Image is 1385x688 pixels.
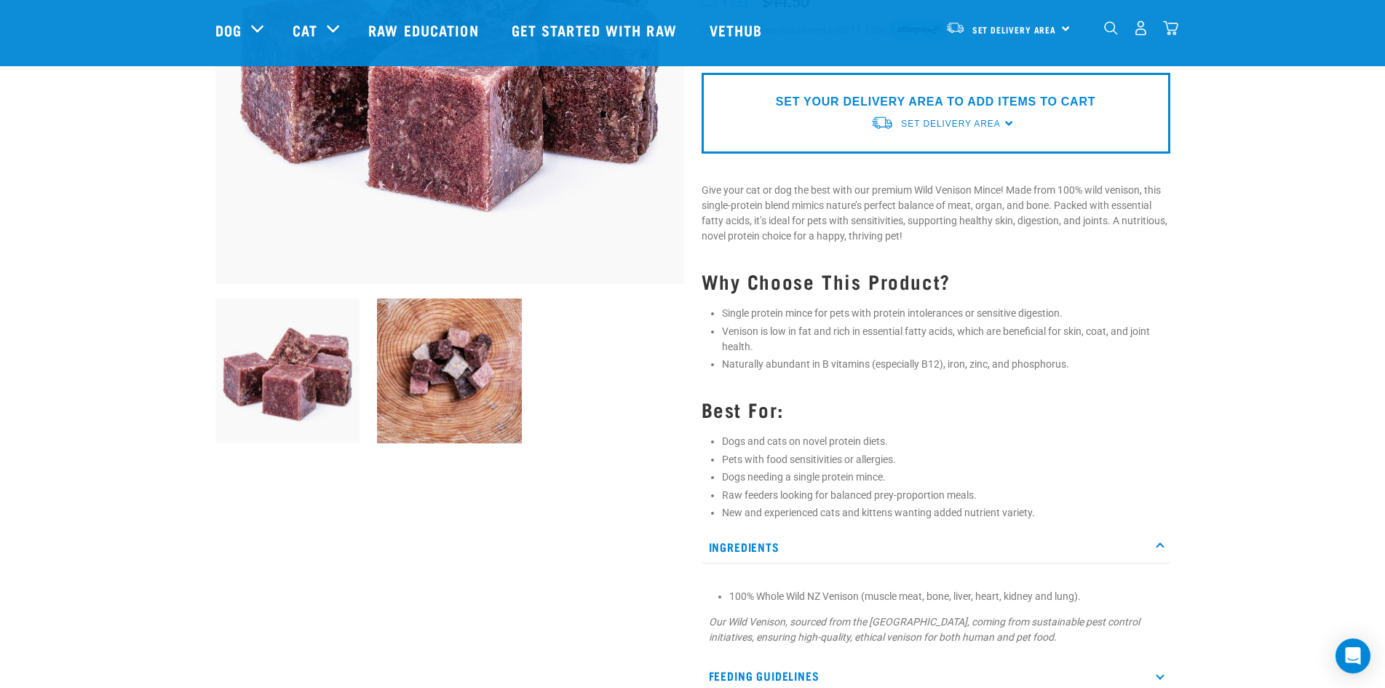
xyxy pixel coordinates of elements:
p: Ingredients [702,531,1170,564]
h3: Why Choose This Product? [702,270,1170,293]
li: Pets with food sensitivities or allergies. [722,452,1170,467]
img: van-moving.png [870,115,894,130]
span: Set Delivery Area [901,119,1000,129]
img: van-moving.png [945,21,965,34]
li: New and experienced cats and kittens wanting added nutrient variety. [722,505,1170,521]
li: Single protein mince for pets with protein intolerances or sensitive digestion. [722,306,1170,321]
li: 100% Whole Wild NZ Venison (muscle meat, bone, liver, heart, kidney and lung). [729,589,1163,604]
p: Give your cat or dog the best with our premium Wild Venison Mince! Made from 100% wild venison, t... [702,183,1170,244]
a: Vethub [695,1,781,59]
img: Pile Of Cubed Wild Venison Mince For Pets [215,298,360,443]
img: Lamb Salmon Duck Possum Heart Mixes [377,298,522,443]
img: home-icon@2x.png [1163,20,1178,36]
li: Venison is low in fat and rich in essential fatty acids, which are beneficial for skin, coat, and... [722,324,1170,355]
div: Open Intercom Messenger [1336,638,1370,673]
a: Dog [215,19,242,41]
em: Our Wild Venison, sourced from the [GEOGRAPHIC_DATA], coming from sustainable pest control initia... [709,616,1140,643]
span: Set Delivery Area [972,27,1057,32]
li: Raw feeders looking for balanced prey-proportion meals. [722,488,1170,503]
p: SET YOUR DELIVERY AREA TO ADD ITEMS TO CART [776,93,1095,111]
li: Dogs and cats on novel protein diets. [722,434,1170,449]
a: Get started with Raw [497,1,695,59]
h3: Best For: [702,398,1170,421]
a: Cat [293,19,317,41]
img: user.png [1133,20,1148,36]
a: Raw Education [354,1,496,59]
li: Dogs needing a single protein mince. [722,470,1170,485]
img: home-icon-1@2x.png [1104,21,1118,35]
li: Naturally abundant in B vitamins (especially B12), iron, zinc, and phosphorus. [722,357,1170,372]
